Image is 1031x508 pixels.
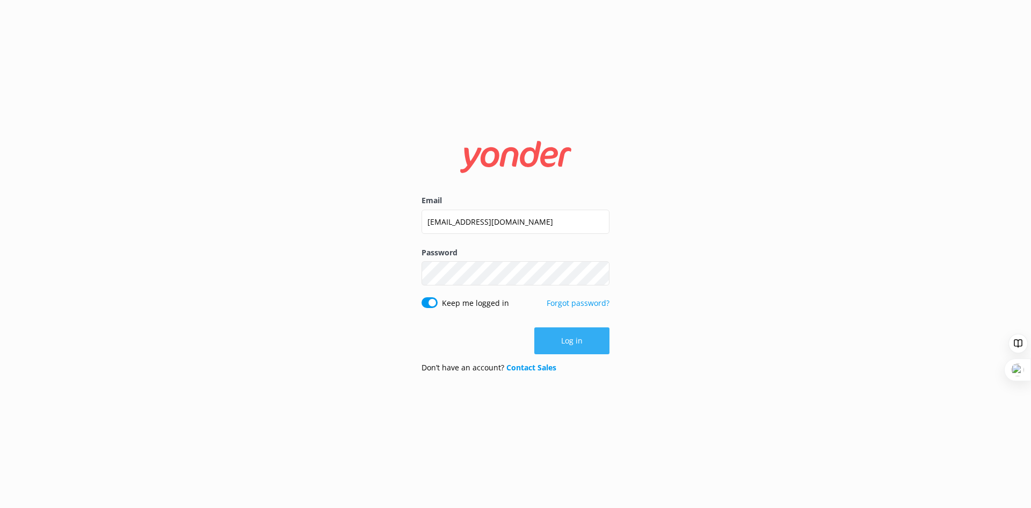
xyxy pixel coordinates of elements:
label: Email [422,195,609,206]
a: Forgot password? [547,298,609,308]
a: Contact Sales [506,362,556,373]
button: Log in [534,327,609,354]
p: Don’t have an account? [422,362,556,374]
label: Password [422,247,609,259]
button: Show password [588,263,609,284]
label: Keep me logged in [442,297,509,309]
input: user@emailaddress.com [422,210,609,234]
